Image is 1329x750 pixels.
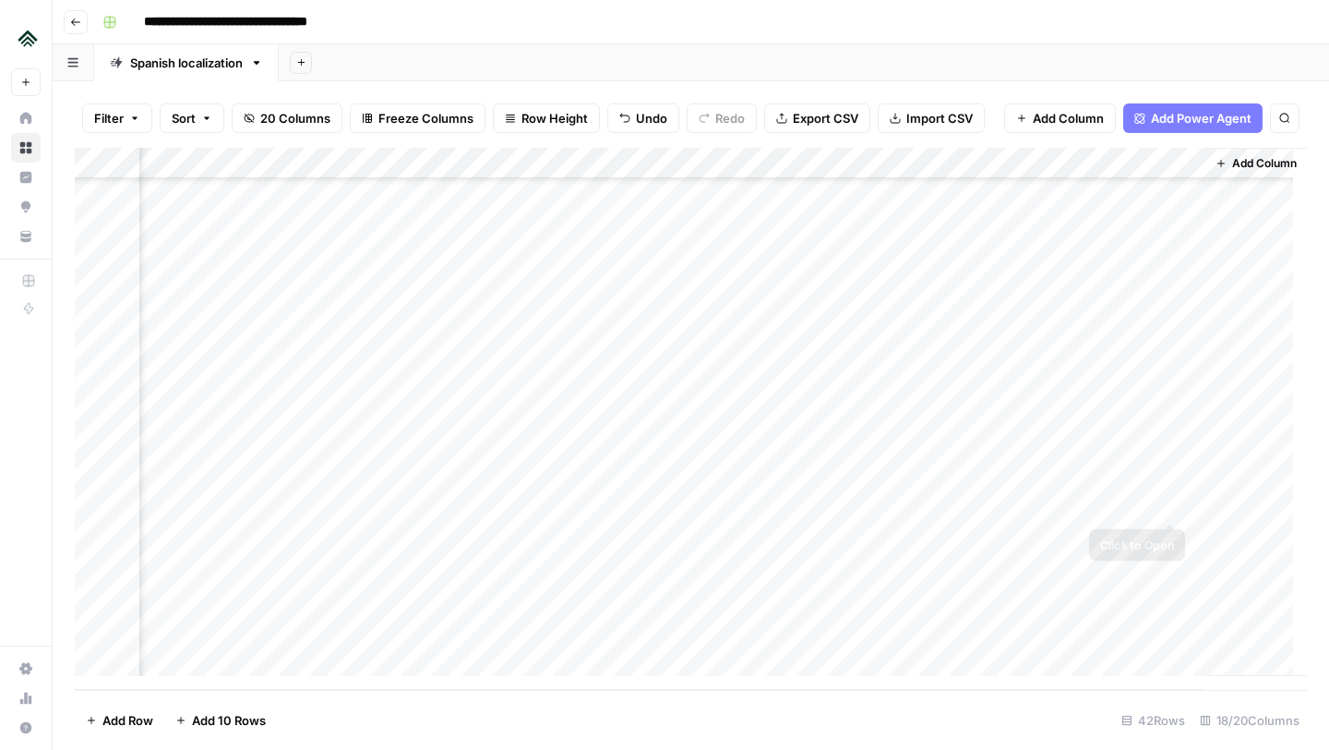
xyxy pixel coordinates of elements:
span: Filter [94,109,124,127]
span: Undo [636,109,667,127]
div: Spanish localization [130,54,243,72]
span: Freeze Columns [378,109,473,127]
button: Import CSV [878,103,985,133]
button: Add Column [1004,103,1116,133]
button: 20 Columns [232,103,342,133]
span: Sort [172,109,196,127]
a: Opportunities [11,192,41,222]
a: Your Data [11,222,41,251]
div: Dominio: [DOMAIN_NAME] [48,48,207,63]
button: Help + Support [11,713,41,743]
a: Browse [11,133,41,163]
button: Add Column [1208,151,1304,175]
a: Usage [11,683,41,713]
img: logo_orange.svg [30,30,44,44]
span: Add Power Agent [1151,109,1251,127]
a: Insights [11,163,41,192]
span: Redo [715,109,745,127]
button: Workspace: Uplisting [11,15,41,61]
button: Undo [607,103,679,133]
img: Uplisting Logo [11,21,44,54]
span: Add Column [1232,155,1297,172]
div: Palabras clave [217,109,293,121]
div: 42 Rows [1114,706,1192,735]
button: Row Height [493,103,600,133]
span: 20 Columns [260,109,330,127]
button: Add 10 Rows [164,706,277,735]
img: tab_keywords_by_traffic_grey.svg [197,107,211,122]
span: Add Column [1033,109,1104,127]
span: Add Row [102,711,153,730]
button: Sort [160,103,224,133]
button: Add Power Agent [1123,103,1263,133]
img: website_grey.svg [30,48,44,63]
a: Settings [11,654,41,683]
span: Row Height [521,109,588,127]
a: Spanish localization [94,44,279,81]
button: Redo [687,103,757,133]
span: Import CSV [906,109,973,127]
a: Home [11,103,41,133]
span: Export CSV [793,109,858,127]
img: tab_domain_overview_orange.svg [77,107,91,122]
div: Dominio [97,109,141,121]
button: Filter [82,103,152,133]
div: v 4.0.25 [52,30,90,44]
button: Add Row [75,706,164,735]
span: Add 10 Rows [192,711,266,730]
div: 18/20 Columns [1192,706,1307,735]
button: Export CSV [764,103,870,133]
button: Freeze Columns [350,103,485,133]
